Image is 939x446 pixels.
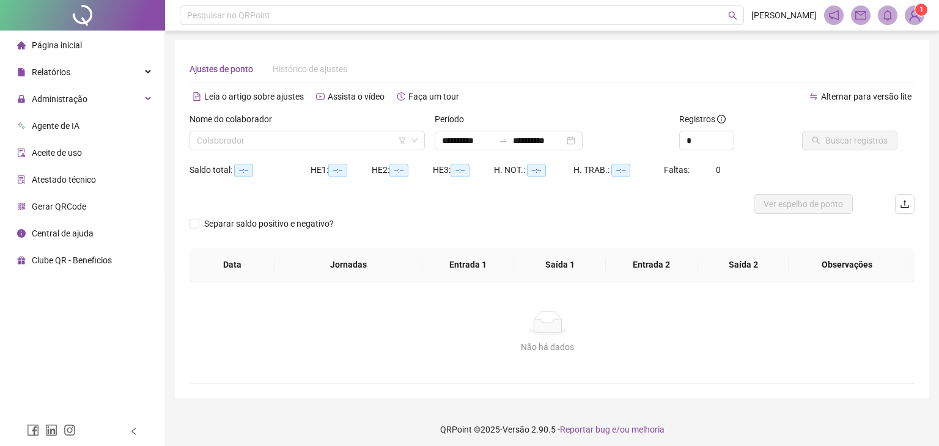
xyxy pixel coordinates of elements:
[27,424,39,436] span: facebook
[316,92,325,101] span: youtube
[199,217,339,230] span: Separar saldo positivo e negativo?
[514,248,606,282] th: Saída 1
[411,137,418,144] span: down
[397,92,405,101] span: history
[606,248,698,282] th: Entrada 2
[17,175,26,184] span: solution
[193,92,201,101] span: file-text
[828,10,839,21] span: notification
[204,92,304,101] span: Leia o artigo sobre ajustes
[32,40,82,50] span: Página inicial
[494,163,573,177] div: H. NOT.:
[527,164,546,177] span: --:--
[32,228,94,238] span: Central de ajuda
[573,163,664,177] div: H. TRAB.:
[900,199,910,209] span: upload
[754,194,853,214] button: Ver espelho de ponto
[190,248,275,282] th: Data
[433,163,494,177] div: HE 3:
[17,202,26,211] span: qrcode
[328,92,385,101] span: Assista o vídeo
[789,248,905,282] th: Observações
[32,121,79,131] span: Agente de IA
[821,92,911,101] span: Alternar para versão lite
[919,5,924,14] span: 1
[855,10,866,21] span: mail
[204,340,891,354] div: Não há dados
[17,148,26,157] span: audit
[32,148,82,158] span: Aceite de uso
[915,4,927,16] sup: Atualize o seu contato no menu Meus Dados
[451,164,469,177] span: --:--
[503,425,529,434] span: Versão
[809,92,818,101] span: swap
[728,11,737,20] span: search
[328,164,347,177] span: --:--
[32,202,86,211] span: Gerar QRCode
[311,163,372,177] div: HE 1:
[32,255,112,265] span: Clube QR - Beneficios
[17,256,26,265] span: gift
[664,165,691,175] span: Faltas:
[498,136,508,145] span: swap-right
[275,248,422,282] th: Jornadas
[389,164,408,177] span: --:--
[32,94,87,104] span: Administração
[190,112,280,126] label: Nome do colaborador
[190,163,311,177] div: Saldo total:
[17,41,26,49] span: home
[273,64,347,74] span: Histórico de ajustes
[679,112,726,126] span: Registros
[717,115,726,123] span: info-circle
[611,164,630,177] span: --:--
[64,424,76,436] span: instagram
[45,424,57,436] span: linkedin
[32,175,96,185] span: Atestado técnico
[798,258,896,271] span: Observações
[190,64,253,74] span: Ajustes de ponto
[399,137,406,144] span: filter
[435,112,472,126] label: Período
[408,92,459,101] span: Faça um tour
[716,165,721,175] span: 0
[698,248,789,282] th: Saída 2
[560,425,665,434] span: Reportar bug e/ou melhoria
[17,68,26,76] span: file
[882,10,893,21] span: bell
[32,67,70,77] span: Relatórios
[17,229,26,238] span: info-circle
[422,248,514,282] th: Entrada 1
[17,95,26,103] span: lock
[751,9,817,22] span: [PERSON_NAME]
[372,163,433,177] div: HE 2:
[905,6,924,24] img: 78550
[498,136,508,145] span: to
[130,427,138,436] span: left
[802,131,897,150] button: Buscar registros
[234,164,253,177] span: --:--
